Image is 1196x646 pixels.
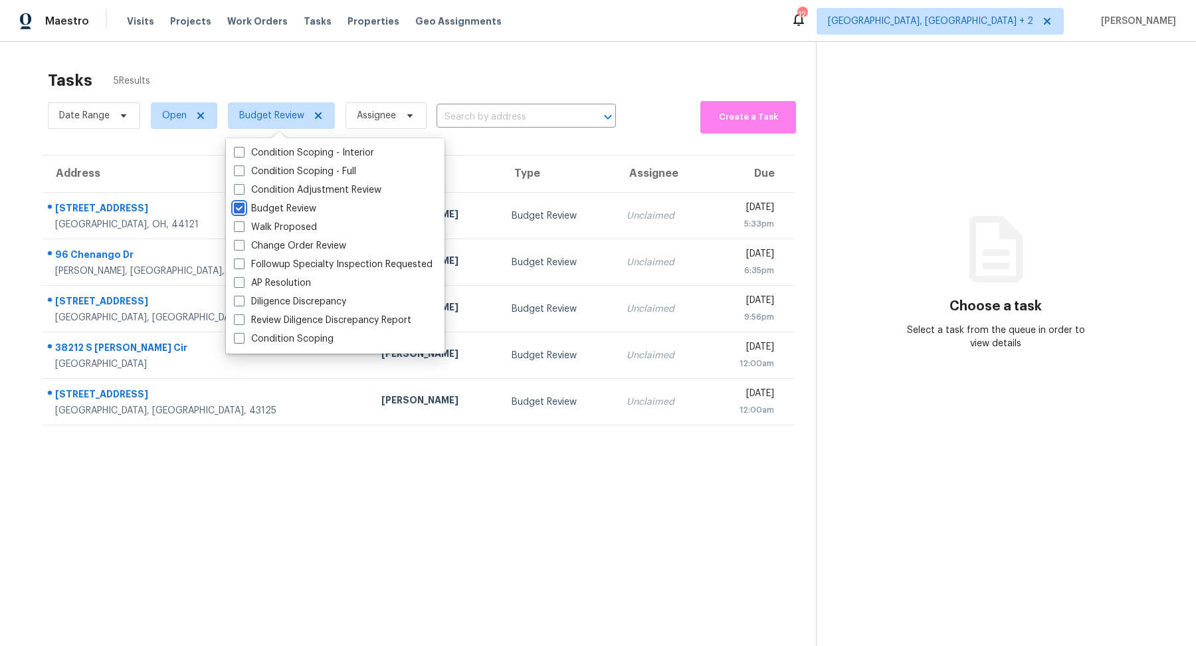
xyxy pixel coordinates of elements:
div: Budget Review [512,209,605,223]
div: 12:00am [718,403,774,417]
span: Budget Review [239,109,304,122]
div: Unclaimed [627,302,697,316]
div: [STREET_ADDRESS] [55,201,360,218]
label: Review Diligence Discrepancy Report [234,314,411,327]
span: 5 Results [114,74,150,88]
span: Tasks [304,17,332,26]
div: [GEOGRAPHIC_DATA], [GEOGRAPHIC_DATA], 43227 [55,311,360,324]
div: Unclaimed [627,209,697,223]
div: [DATE] [718,294,774,310]
span: Assignee [357,109,396,122]
div: Budget Review [512,256,605,269]
div: 96 Chenango Dr [55,248,360,265]
label: Diligence Discrepancy [234,295,346,308]
div: Budget Review [512,349,605,362]
input: Search by address [437,107,579,128]
div: [PERSON_NAME], [GEOGRAPHIC_DATA], 43065 [55,265,360,278]
div: [STREET_ADDRESS] [55,294,360,311]
div: [PERSON_NAME] [381,393,490,410]
span: [GEOGRAPHIC_DATA], [GEOGRAPHIC_DATA] + 2 [828,15,1033,28]
h3: Choose a task [949,300,1042,313]
div: Unclaimed [627,395,697,409]
div: [STREET_ADDRESS] [55,387,360,404]
span: Maestro [45,15,89,28]
div: [DATE] [718,201,774,217]
th: Due [708,156,795,193]
span: Visits [127,15,154,28]
div: 12 [797,8,807,21]
div: [DATE] [718,340,774,357]
div: 6:35pm [718,264,774,277]
label: Walk Proposed [234,221,317,234]
h2: Tasks [48,74,92,87]
div: [GEOGRAPHIC_DATA] [55,358,360,371]
div: Unclaimed [627,256,697,269]
label: Condition Scoping - Full [234,165,356,178]
span: Create a Task [707,110,789,125]
span: Geo Assignments [415,15,502,28]
span: Open [162,109,187,122]
div: 9:56pm [718,310,774,324]
div: [GEOGRAPHIC_DATA], OH, 44121 [55,218,360,231]
div: Budget Review [512,302,605,316]
th: Address [43,156,371,193]
label: Budget Review [234,202,316,215]
label: Change Order Review [234,239,346,253]
button: Create a Task [700,101,796,134]
div: [PERSON_NAME] [381,347,490,364]
label: Condition Scoping [234,332,334,346]
label: Condition Scoping - Interior [234,146,374,160]
span: Properties [348,15,399,28]
th: Assignee [616,156,708,193]
div: [DATE] [718,247,774,264]
div: 12:00am [718,357,774,370]
span: Projects [170,15,211,28]
div: 5:33pm [718,217,774,231]
div: Select a task from the queue in order to view details [906,324,1086,350]
span: Date Range [59,109,110,122]
div: Unclaimed [627,349,697,362]
div: [DATE] [718,387,774,403]
th: Type [501,156,616,193]
span: [PERSON_NAME] [1096,15,1176,28]
label: AP Resolution [234,276,311,290]
span: Work Orders [227,15,288,28]
label: Condition Adjustment Review [234,183,381,197]
label: Followup Specialty Inspection Requested [234,258,433,271]
div: [GEOGRAPHIC_DATA], [GEOGRAPHIC_DATA], 43125 [55,404,360,417]
div: 38212 S [PERSON_NAME] Cir [55,341,360,358]
button: Open [599,108,617,126]
div: Budget Review [512,395,605,409]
